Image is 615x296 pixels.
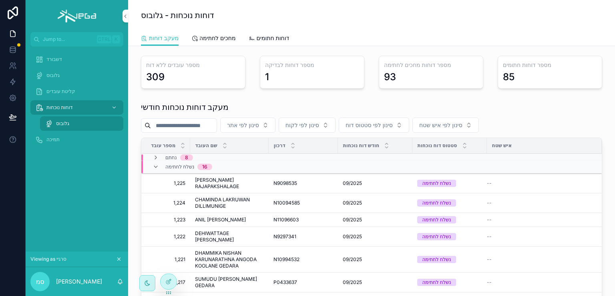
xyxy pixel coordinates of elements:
div: נשלח לחתימה [422,199,451,207]
h3: מספר דוחות חתומים [503,61,597,69]
a: מחכים לחתימה [191,31,236,47]
button: Jump to...CtrlK [30,32,123,47]
h1: מעקב דוחות נוכחות חודשי [141,101,229,113]
span: [PERSON_NAME] RAJAPAKSHALAGE [195,177,264,190]
span: 1,223 [151,217,185,223]
span: קליטת עובדים [46,88,75,95]
span: P0433637 [273,279,297,286]
span: מעקב דוחות [149,34,179,42]
span: גלובוס [56,120,69,127]
h1: דוחות נוכחות - גלובוס [141,10,214,21]
h3: מספר דוחות לבדיקה [265,61,359,69]
span: 1,221 [151,256,185,263]
span: דוחות נוכחות [46,104,72,111]
span: Ctrl [97,35,111,43]
span: 1,222 [151,233,185,240]
span: Viewing as סרגיי [30,256,66,262]
span: תמיכה [46,136,60,143]
a: דוחות חתומים [249,31,289,47]
span: סינון לפי לקוח [285,121,319,129]
span: 09/2025 [343,256,362,263]
span: K [113,36,119,43]
span: -- [487,279,492,286]
span: Jump to... [43,36,94,43]
button: Select Button [412,118,479,133]
span: 09/2025 [343,217,362,223]
div: נשלח לחתימה [422,279,451,286]
div: נשלח לחתימה [422,233,451,240]
span: סינון לפי אתר [227,121,259,129]
span: N10094585 [273,200,300,206]
span: 09/2025 [343,279,362,286]
a: מעקב דוחות [141,31,179,46]
span: -- [487,233,492,240]
span: -- [487,217,492,223]
span: שם העובד [195,142,217,149]
a: גלובוס [40,116,123,131]
div: נשלח לחתימה [422,180,451,187]
button: Select Button [220,118,275,133]
h3: מספר עובדים ללא דוח [146,61,240,69]
a: דוחות נוכחות [30,100,123,115]
span: גלובוס [46,72,60,79]
span: סינון לפי איש שטח [419,121,462,129]
div: scrollable content [26,47,128,157]
div: 1 [265,71,269,83]
a: גלובוס [30,68,123,83]
span: 09/2025 [343,200,362,206]
div: נשלח לחתימה [422,216,451,223]
a: דשבורד [30,52,123,67]
div: 309 [146,71,165,83]
h3: מספר דוחות מחכים לחתימה [384,61,478,69]
span: ANIL [PERSON_NAME] [195,217,246,223]
span: -- [487,180,492,187]
span: 1,224 [151,200,185,206]
span: 09/2025 [343,233,362,240]
span: נשלח לחתימה [165,164,194,170]
span: 1,225 [151,180,185,187]
span: N9297341 [273,233,296,240]
div: נשלח לחתימה [422,256,451,263]
span: סטטוס דוח נוכחות [417,142,457,149]
span: SUMUDU [PERSON_NAME] GEDARA [195,276,264,289]
span: דוחות חתומים [257,34,289,42]
div: 93 [384,71,396,83]
button: Select Button [279,118,336,133]
span: -- [487,256,492,263]
a: קליטת עובדים [30,84,123,99]
p: [PERSON_NAME] [56,278,102,286]
div: 85 [503,71,515,83]
span: דשבורד [46,56,62,63]
span: DHAMMIKA NISHAN KARUNARATHNA ANGODA KOOLANE GEDARA [195,250,264,269]
span: 09/2025 [343,180,362,187]
span: מחכים לחתימה [199,34,236,42]
span: נחתם [165,154,177,161]
span: סמ [36,277,44,286]
span: N11096603 [273,217,299,223]
img: App logo [58,10,96,22]
span: DEHIWATTAGE [PERSON_NAME] [195,230,264,243]
div: 16 [202,164,207,170]
span: איש שטח [492,142,512,149]
span: CHAMINDA LAKRUWAN DILLIMUNIGE [195,197,264,209]
button: Select Button [339,118,409,133]
span: חודש דוח נוכחות [343,142,379,149]
span: -- [487,200,492,206]
a: תמיכה [30,132,123,147]
span: N10994532 [273,256,299,263]
span: N9098535 [273,180,297,187]
span: סינון לפי סטטוס דוח [346,121,393,129]
div: 8 [185,154,188,161]
span: מספר עובד [151,142,175,149]
span: דרכון [273,142,285,149]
